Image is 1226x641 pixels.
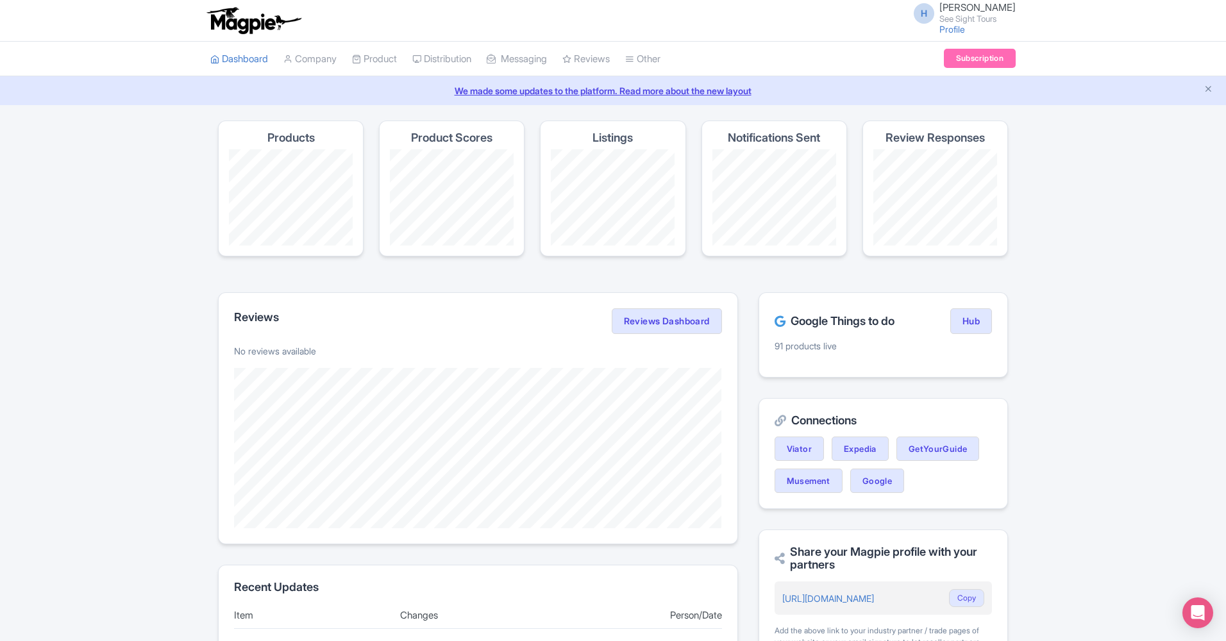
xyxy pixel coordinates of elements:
a: Other [625,42,660,77]
div: Open Intercom Messenger [1182,597,1213,628]
a: Distribution [412,42,471,77]
h4: Product Scores [411,131,492,144]
h4: Listings [592,131,633,144]
a: Expedia [832,437,889,461]
small: See Sight Tours [939,15,1016,23]
p: No reviews available [234,344,722,358]
img: logo-ab69f6fb50320c5b225c76a69d11143b.png [204,6,303,35]
h4: Review Responses [886,131,985,144]
button: Close announcement [1204,83,1213,97]
div: Item [234,608,390,623]
a: Hub [950,308,992,334]
a: Subscription [944,49,1016,68]
span: H [914,3,934,24]
a: [URL][DOMAIN_NAME] [782,593,874,604]
a: Reviews Dashboard [612,308,722,334]
button: Copy [949,589,984,607]
a: Viator [775,437,824,461]
div: Changes [400,608,556,623]
a: Google [850,469,904,493]
a: Reviews [562,42,610,77]
a: Company [283,42,337,77]
a: Product [352,42,397,77]
a: We made some updates to the platform. Read more about the new layout [8,84,1218,97]
a: Profile [939,24,965,35]
div: Person/Date [566,608,722,623]
a: Dashboard [210,42,268,77]
a: Musement [775,469,843,493]
a: Messaging [487,42,547,77]
span: [PERSON_NAME] [939,1,1016,13]
h2: Reviews [234,311,279,324]
h2: Google Things to do [775,315,894,328]
a: H [PERSON_NAME] See Sight Tours [906,3,1016,23]
h2: Share your Magpie profile with your partners [775,545,992,571]
a: GetYourGuide [896,437,980,461]
h2: Connections [775,414,992,427]
h4: Notifications Sent [728,131,820,144]
h4: Products [267,131,315,144]
p: 91 products live [775,339,992,353]
h2: Recent Updates [234,581,722,594]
